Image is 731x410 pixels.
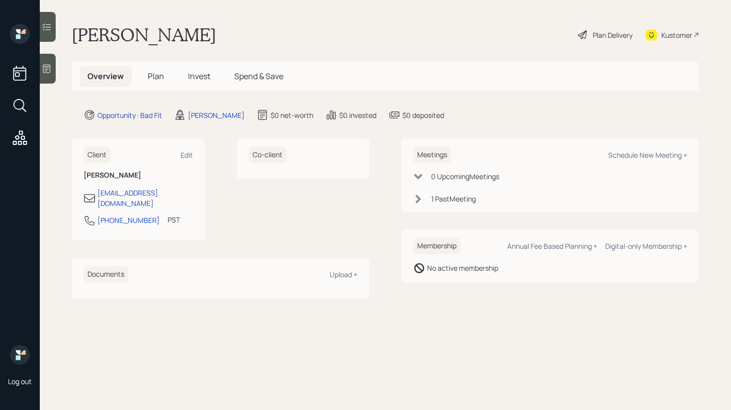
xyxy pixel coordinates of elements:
div: Digital-only Membership + [605,241,687,251]
h6: Meetings [413,147,451,163]
span: Overview [88,71,124,82]
h6: Documents [84,266,128,283]
div: Log out [8,377,32,386]
img: retirable_logo.png [10,345,30,365]
div: Opportunity · Bad Fit [97,110,162,120]
h6: Membership [413,238,460,254]
div: $0 net-worth [271,110,313,120]
h6: Client [84,147,110,163]
div: $0 invested [339,110,376,120]
div: No active membership [427,263,498,273]
div: 0 Upcoming Meeting s [431,171,499,182]
div: Schedule New Meeting + [608,150,687,160]
h6: [PERSON_NAME] [84,171,193,180]
div: Kustomer [661,30,692,40]
span: Invest [188,71,210,82]
div: [PHONE_NUMBER] [97,215,160,225]
div: [EMAIL_ADDRESS][DOMAIN_NAME] [97,188,193,208]
span: Plan [148,71,164,82]
div: Edit [181,150,193,160]
h6: Co-client [249,147,286,163]
div: Annual Fee Based Planning + [507,241,597,251]
div: Plan Delivery [593,30,633,40]
h1: [PERSON_NAME] [72,24,216,46]
div: Upload + [330,270,358,279]
div: [PERSON_NAME] [188,110,245,120]
span: Spend & Save [234,71,283,82]
div: $0 deposited [402,110,444,120]
div: PST [168,214,180,225]
div: 1 Past Meeting [431,194,476,204]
